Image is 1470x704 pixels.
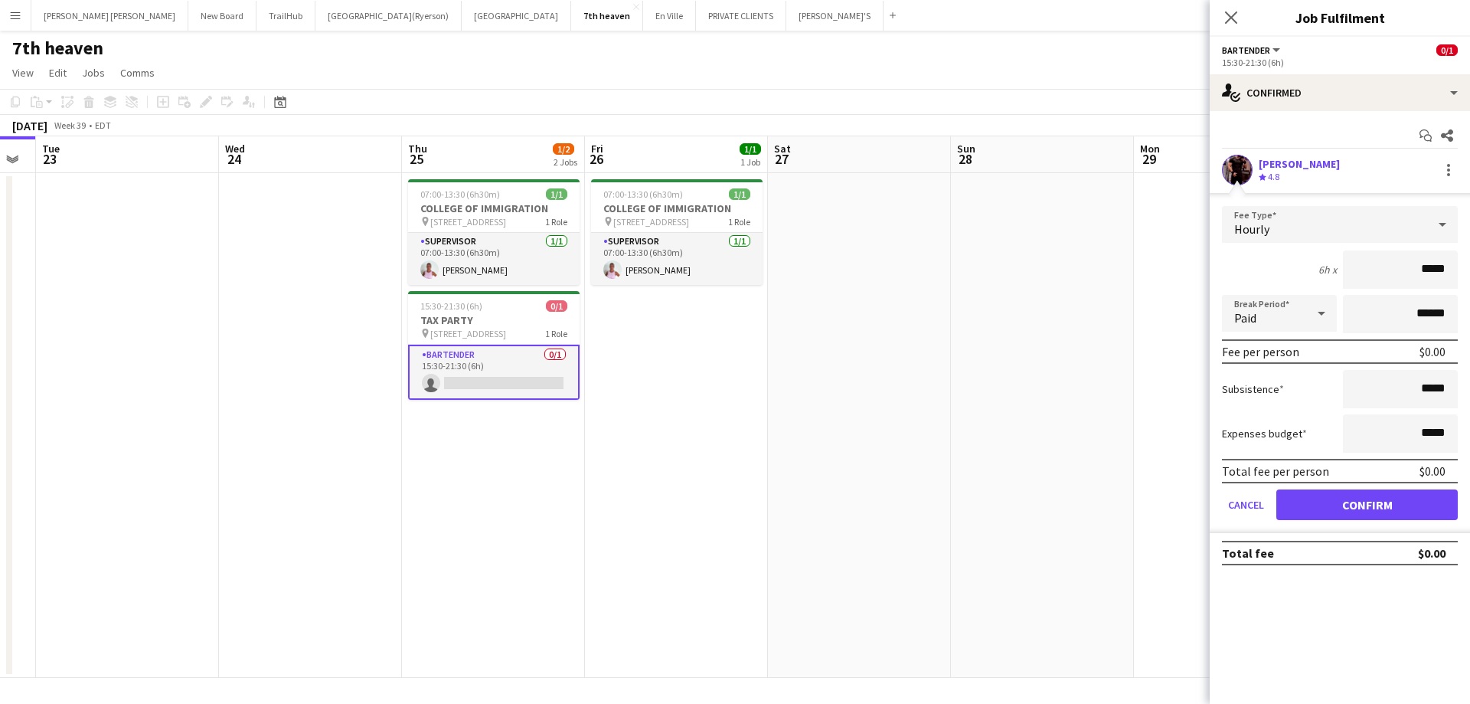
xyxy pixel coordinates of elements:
[31,1,188,31] button: [PERSON_NAME] [PERSON_NAME]
[408,201,580,215] h3: COLLEGE OF IMMIGRATION
[82,66,105,80] span: Jobs
[1210,8,1470,28] h3: Job Fulfilment
[1140,142,1160,156] span: Mon
[188,1,256,31] button: New Board
[408,142,427,156] span: Thu
[408,291,580,400] app-job-card: 15:30-21:30 (6h)0/1TAX PARTY [STREET_ADDRESS]1 RoleBARTENDER0/115:30-21:30 (6h)
[223,150,245,168] span: 24
[42,142,60,156] span: Tue
[772,150,791,168] span: 27
[1222,57,1458,68] div: 15:30-21:30 (6h)
[1222,463,1329,479] div: Total fee per person
[591,142,603,156] span: Fri
[430,328,506,339] span: [STREET_ADDRESS]
[408,345,580,400] app-card-role: BARTENDER0/115:30-21:30 (6h)
[1222,44,1270,56] span: BARTENDER
[51,120,89,131] span: Week 39
[1276,490,1458,520] button: Confirm
[740,156,760,168] div: 1 Job
[120,66,155,80] span: Comms
[1419,344,1445,359] div: $0.00
[1222,382,1284,396] label: Subsistence
[6,63,40,83] a: View
[729,188,750,200] span: 1/1
[545,216,567,228] span: 1 Role
[546,188,567,200] span: 1/1
[696,1,786,31] button: PRIVATE CLIENTS
[43,63,73,83] a: Edit
[786,1,884,31] button: [PERSON_NAME]'S
[1318,263,1337,277] div: 6h x
[957,142,975,156] span: Sun
[430,216,506,228] span: [STREET_ADDRESS]
[740,143,761,155] span: 1/1
[613,216,689,228] span: [STREET_ADDRESS]
[546,300,567,312] span: 0/1
[408,233,580,285] app-card-role: SUPERVISOR1/107:00-13:30 (6h30m)[PERSON_NAME]
[1222,344,1299,359] div: Fee per person
[420,188,500,200] span: 07:00-13:30 (6h30m)
[545,328,567,339] span: 1 Role
[256,1,315,31] button: TrailHub
[1210,74,1470,111] div: Confirmed
[1268,171,1279,182] span: 4.8
[12,118,47,133] div: [DATE]
[1234,310,1256,326] span: Paid
[1436,44,1458,56] span: 0/1
[1222,545,1274,561] div: Total fee
[406,150,427,168] span: 25
[591,179,763,285] app-job-card: 07:00-13:30 (6h30m)1/1COLLEGE OF IMMIGRATION [STREET_ADDRESS]1 RoleSUPERVISOR1/107:00-13:30 (6h30...
[114,63,161,83] a: Comms
[1222,427,1307,440] label: Expenses budget
[76,63,111,83] a: Jobs
[12,37,103,60] h1: 7th heaven
[408,313,580,327] h3: TAX PARTY
[1222,490,1270,520] button: Cancel
[49,66,67,80] span: Edit
[591,233,763,285] app-card-role: SUPERVISOR1/107:00-13:30 (6h30m)[PERSON_NAME]
[1138,150,1160,168] span: 29
[1418,545,1445,561] div: $0.00
[728,216,750,228] span: 1 Role
[955,150,975,168] span: 28
[571,1,643,31] button: 7th heaven
[553,143,574,155] span: 1/2
[774,142,791,156] span: Sat
[408,179,580,285] app-job-card: 07:00-13:30 (6h30m)1/1COLLEGE OF IMMIGRATION [STREET_ADDRESS]1 RoleSUPERVISOR1/107:00-13:30 (6h30...
[12,66,34,80] span: View
[591,201,763,215] h3: COLLEGE OF IMMIGRATION
[1222,44,1282,56] button: BARTENDER
[603,188,683,200] span: 07:00-13:30 (6h30m)
[95,120,111,131] div: EDT
[315,1,462,31] button: [GEOGRAPHIC_DATA](Ryerson)
[462,1,571,31] button: [GEOGRAPHIC_DATA]
[643,1,696,31] button: En Ville
[420,300,482,312] span: 15:30-21:30 (6h)
[554,156,577,168] div: 2 Jobs
[1419,463,1445,479] div: $0.00
[1234,221,1269,237] span: Hourly
[1259,157,1340,171] div: [PERSON_NAME]
[40,150,60,168] span: 23
[589,150,603,168] span: 26
[225,142,245,156] span: Wed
